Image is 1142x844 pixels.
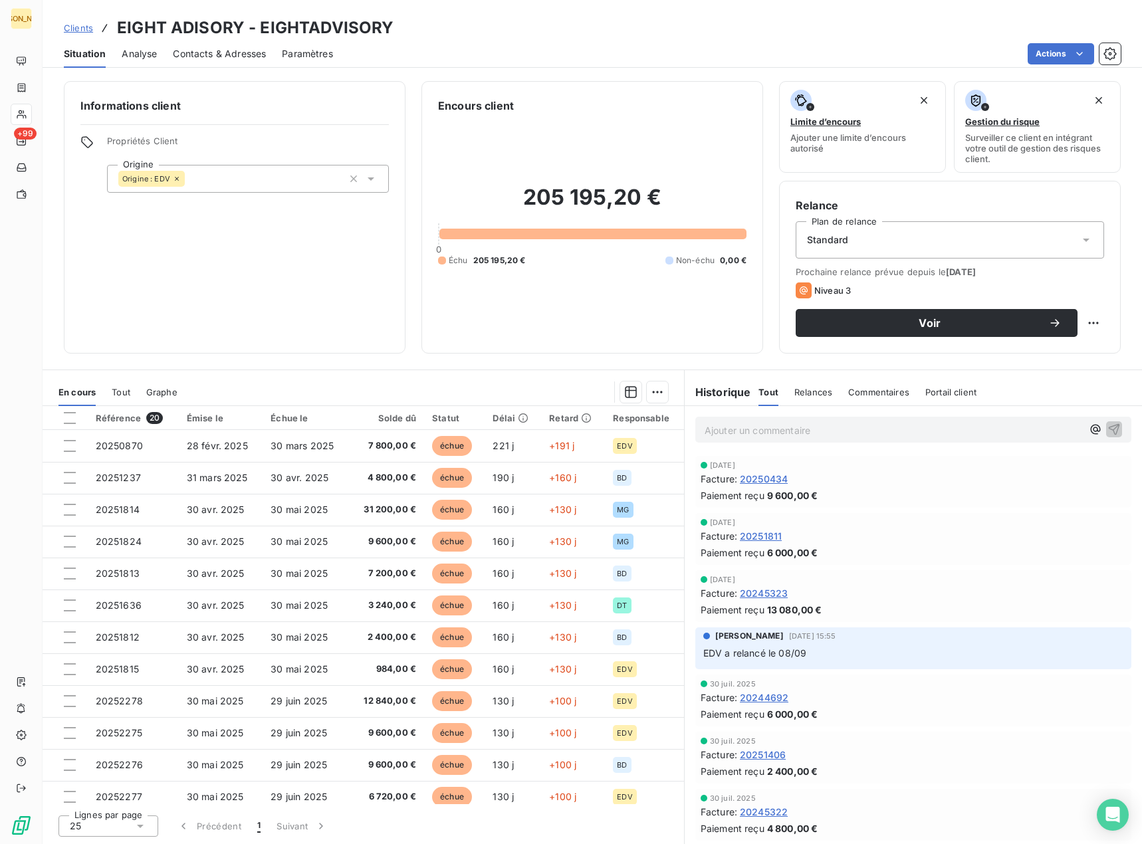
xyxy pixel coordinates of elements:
div: Statut [432,413,477,423]
span: 20252276 [96,759,143,770]
span: EDV [617,793,632,801]
span: échue [432,627,472,647]
span: 30 mai 2025 [271,599,328,611]
span: Gestion du risque [965,116,1040,127]
span: 160 j [493,599,514,611]
span: 20252278 [96,695,143,706]
button: Voir [796,309,1078,337]
span: Facture : [701,748,737,762]
button: Précédent [169,812,249,840]
span: BD [617,570,627,578]
span: 130 j [493,695,514,706]
h2: 205 195,20 € [438,184,746,224]
span: Paramètres [282,47,333,60]
span: 30 mai 2025 [187,695,244,706]
span: 130 j [493,791,514,802]
span: 7 200,00 € [357,567,416,580]
span: 30 mars 2025 [271,440,334,451]
span: Commentaires [848,387,909,397]
span: +130 j [549,631,576,643]
span: 20250434 [740,472,788,486]
span: 6 720,00 € [357,790,416,803]
span: échue [432,691,472,711]
div: Délai [493,413,533,423]
span: [DATE] [710,576,735,583]
span: 20251812 [96,631,140,643]
span: échue [432,755,472,775]
span: +100 j [549,695,576,706]
span: 12 840,00 € [357,694,416,708]
span: 29 juin 2025 [271,695,327,706]
button: Gestion du risqueSurveiller ce client en intégrant votre outil de gestion des risques client. [954,81,1121,173]
span: 190 j [493,472,514,483]
span: 30 juil. 2025 [710,737,756,745]
a: Clients [64,21,93,35]
span: 20251813 [96,568,140,579]
h6: Informations client [80,98,389,114]
span: Facture : [701,805,737,819]
span: 20251406 [740,748,786,762]
span: 31 200,00 € [357,503,416,516]
span: MG [617,506,629,514]
span: 30 avr. 2025 [187,599,245,611]
span: échue [432,532,472,552]
span: 30 mai 2025 [271,631,328,643]
span: 130 j [493,727,514,738]
span: 4 800,00 € [357,471,416,484]
span: Prochaine relance prévue depuis le [796,266,1104,277]
span: 20245322 [740,805,788,819]
div: Retard [549,413,597,423]
span: Paiement reçu [701,488,764,502]
span: +130 j [549,599,576,611]
span: 30 mai 2025 [271,568,328,579]
span: Ajouter une limite d’encours autorisé [790,132,935,154]
span: +100 j [549,727,576,738]
span: 29 juin 2025 [271,759,327,770]
span: 9 600,00 € [357,535,416,548]
span: 30 mai 2025 [271,504,328,515]
span: EDV [617,665,632,673]
span: échue [432,468,472,488]
span: 30 mai 2025 [187,759,244,770]
span: 7 800,00 € [357,439,416,453]
span: Analyse [122,47,157,60]
span: Surveiller ce client en intégrant votre outil de gestion des risques client. [965,132,1109,164]
span: +100 j [549,791,576,802]
h3: EIGHT ADISORY - EIGHTADVISORY [117,16,394,40]
span: 30 avr. 2025 [187,504,245,515]
span: Échu [449,255,468,266]
span: Tout [758,387,778,397]
span: BD [617,474,627,482]
div: [PERSON_NAME] [11,8,32,29]
span: 25 [70,819,81,833]
span: échue [432,595,472,615]
span: échue [432,436,472,456]
span: +160 j [549,472,576,483]
span: EDV [617,697,632,705]
span: Paiement reçu [701,764,764,778]
span: 6 000,00 € [767,546,818,560]
h6: Encours client [438,98,514,114]
span: 20252275 [96,727,142,738]
span: 20251815 [96,663,139,675]
span: DT [617,601,627,609]
span: 28 févr. 2025 [187,440,248,451]
span: +130 j [549,568,576,579]
span: +130 j [549,663,576,675]
button: Limite d’encoursAjouter une limite d’encours autorisé [779,81,946,173]
span: 20244692 [740,690,788,704]
span: Non-échu [676,255,715,266]
span: 30 juil. 2025 [710,680,756,688]
span: Paiement reçu [701,603,764,617]
span: échue [432,787,472,807]
span: Paiement reçu [701,707,764,721]
span: 160 j [493,631,514,643]
span: Facture : [701,472,737,486]
h6: Relance [796,197,1104,213]
button: Suivant [269,812,336,840]
span: Limite d’encours [790,116,861,127]
span: 20251824 [96,536,142,547]
span: 30 mai 2025 [271,536,328,547]
button: 1 [249,812,269,840]
span: 30 mai 2025 [271,663,328,675]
